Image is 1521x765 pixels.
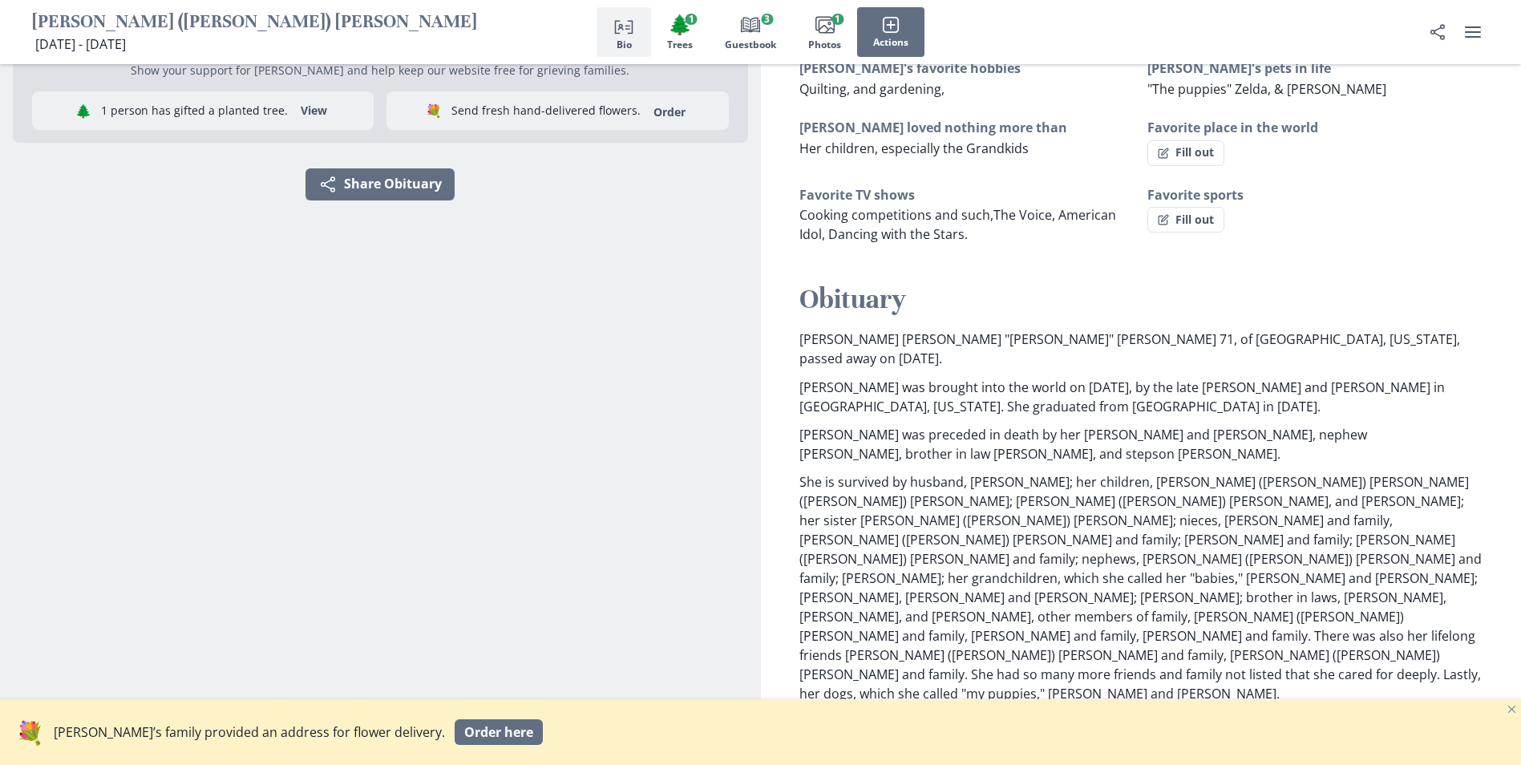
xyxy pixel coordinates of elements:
[32,62,729,79] p: Show your support for [PERSON_NAME] and help keep our website free for grieving families.
[709,7,792,57] button: Guestbook
[291,98,337,123] button: View
[799,118,1135,137] h3: [PERSON_NAME] loved nothing more than
[799,59,1135,78] h3: [PERSON_NAME]'s favorite hobbies
[16,715,44,749] a: flowers
[1457,16,1489,48] button: user menu
[799,330,1483,368] p: [PERSON_NAME] [PERSON_NAME] "[PERSON_NAME]" [PERSON_NAME] 71, of [GEOGRAPHIC_DATA], [US_STATE], p...
[1502,699,1521,718] button: Close
[667,39,693,51] span: Trees
[597,7,651,57] button: Bio
[464,724,533,739] span: Order here
[686,14,698,25] span: 1
[725,39,776,51] span: Guestbook
[808,39,841,51] span: Photos
[617,39,632,51] span: Bio
[1422,16,1454,48] button: Share Obituary
[305,168,455,200] button: Share Obituary
[668,13,692,36] span: Tree
[32,10,477,35] h1: [PERSON_NAME] ([PERSON_NAME]) [PERSON_NAME]
[799,282,1483,317] h2: Obituary
[644,104,695,119] a: Order
[799,206,1116,243] span: Cooking competitions and such,The Voice, American Idol, Dancing with the Stars.
[792,7,857,57] button: Photos
[799,425,1483,463] p: [PERSON_NAME] was preceded in death by her [PERSON_NAME] and [PERSON_NAME], nephew [PERSON_NAME],...
[54,722,445,742] p: [PERSON_NAME]’s family provided an address for flower delivery.
[651,7,709,57] button: Trees
[1147,207,1224,233] button: Fill out
[873,37,908,48] span: Actions
[799,378,1483,416] p: [PERSON_NAME] was brought into the world on [DATE], by the late [PERSON_NAME] and [PERSON_NAME] i...
[1147,185,1483,204] h3: Favorite sports
[799,472,1483,703] p: She is survived by husband, [PERSON_NAME]; her children, [PERSON_NAME] ([PERSON_NAME]) [PERSON_NA...
[35,35,126,53] span: [DATE] - [DATE]
[799,185,1135,204] h3: Favorite TV shows
[857,7,924,57] button: Actions
[761,14,773,25] span: 3
[16,717,44,747] span: flowers
[799,80,945,98] span: Quilting, and gardening,
[455,719,543,745] a: Order here
[1147,59,1483,78] h3: [PERSON_NAME]'s pets in life
[1147,80,1386,98] span: "The puppies" Zelda, & [PERSON_NAME]
[799,140,1029,157] span: Her children, especially the Grandkids
[831,14,843,25] span: 1
[1147,140,1224,166] button: Fill out
[1147,118,1483,137] h3: Favorite place in the world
